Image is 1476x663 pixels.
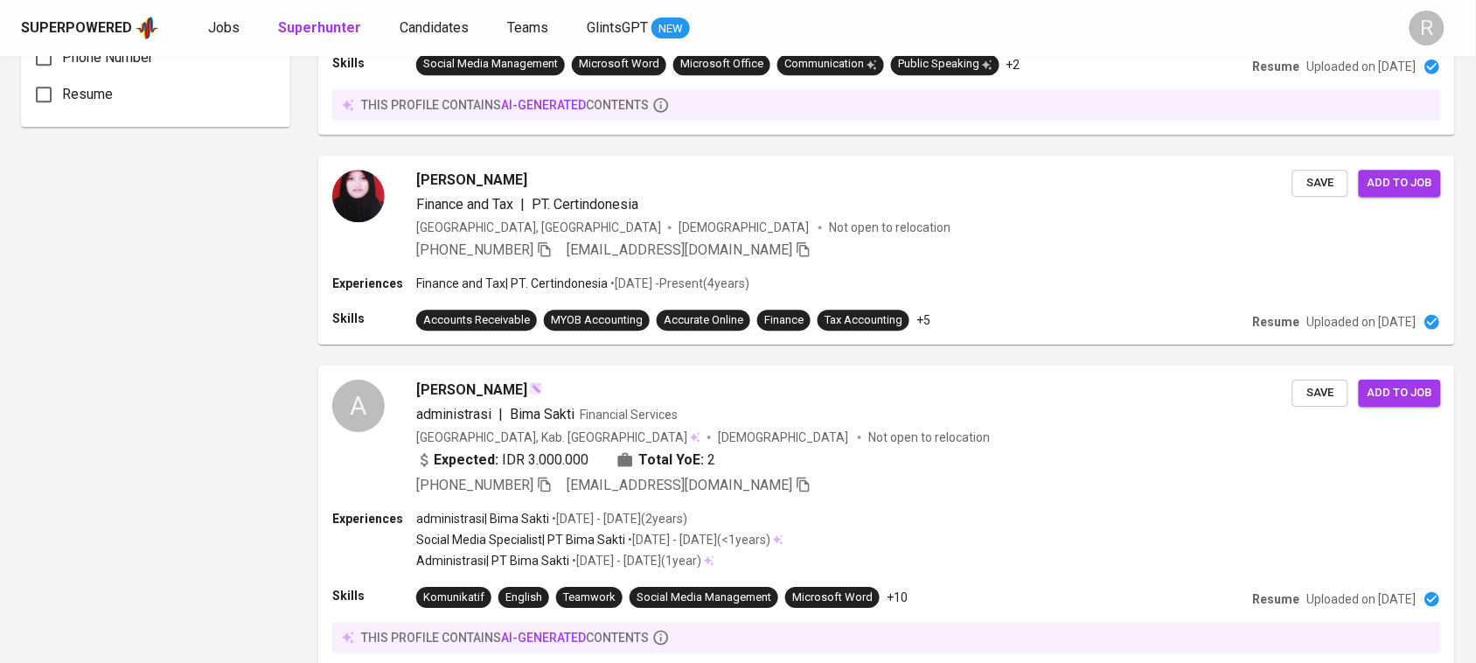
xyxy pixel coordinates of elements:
[416,450,588,471] div: IDR 3.000.000
[278,17,365,39] a: Superhunter
[764,312,804,329] div: Finance
[416,552,569,569] p: Administrasi | PT Bima Sakti
[529,381,543,395] img: magic_wand.svg
[1368,383,1432,403] span: Add to job
[679,219,811,236] span: [DEMOGRAPHIC_DATA]
[567,241,792,258] span: [EMAIL_ADDRESS][DOMAIN_NAME]
[332,54,416,72] p: Skills
[520,194,525,215] span: |
[718,429,851,446] span: [DEMOGRAPHIC_DATA]
[563,590,616,606] div: Teamwork
[278,19,361,36] b: Superhunter
[664,312,743,329] div: Accurate Online
[887,589,908,606] p: +10
[423,312,530,329] div: Accounts Receivable
[1006,56,1020,73] p: +2
[898,56,992,73] div: Public Speaking
[579,56,659,73] div: Microsoft Word
[416,406,491,422] span: administrasi
[567,477,792,493] span: [EMAIL_ADDRESS][DOMAIN_NAME]
[608,275,749,292] p: • [DATE] - Present ( 4 years )
[332,275,416,292] p: Experiences
[400,17,472,39] a: Candidates
[416,477,533,493] span: [PHONE_NUMBER]
[361,96,649,114] p: this profile contains contents
[784,56,877,73] div: Communication
[569,552,701,569] p: • [DATE] - [DATE] ( 1 year )
[1307,58,1417,75] p: Uploaded on [DATE]
[587,19,648,36] span: GlintsGPT
[318,156,1455,345] a: [PERSON_NAME]Finance and Tax|PT. Certindonesia[GEOGRAPHIC_DATA], [GEOGRAPHIC_DATA][DEMOGRAPHIC_DA...
[1359,170,1441,197] button: Add to job
[62,84,113,105] span: Resume
[580,408,678,422] span: Financial Services
[551,312,643,329] div: MYOB Accounting
[549,510,687,527] p: • [DATE] - [DATE] ( 2 years )
[625,531,770,548] p: • [DATE] - [DATE] ( <1 years )
[916,311,930,329] p: +5
[434,450,498,471] b: Expected:
[792,590,873,606] div: Microsoft Word
[208,19,240,36] span: Jobs
[1359,380,1441,407] button: Add to job
[1307,313,1417,331] p: Uploaded on [DATE]
[1253,590,1300,608] p: Resume
[416,380,527,401] span: [PERSON_NAME]
[1368,173,1432,193] span: Add to job
[510,406,574,422] span: Bima Sakti
[651,20,690,38] span: NEW
[416,275,608,292] p: Finance and Tax | PT. Certindonesia
[498,404,503,425] span: |
[332,510,416,527] p: Experiences
[416,170,527,191] span: [PERSON_NAME]
[416,196,513,213] span: Finance and Tax
[1410,10,1445,45] div: R
[501,631,586,645] span: AI-generated
[423,56,558,73] div: Social Media Management
[507,17,552,39] a: Teams
[501,98,586,112] span: AI-generated
[507,19,548,36] span: Teams
[680,56,763,73] div: Microsoft Office
[1301,173,1340,193] span: Save
[868,429,990,446] p: Not open to relocation
[1301,383,1340,403] span: Save
[416,219,661,236] div: [GEOGRAPHIC_DATA], [GEOGRAPHIC_DATA]
[532,196,638,213] span: PT. Certindonesia
[332,170,385,222] img: 8726fa9ae0c9a6dee63d7a6d0ea002b4.jpeg
[638,450,704,471] b: Total YoE:
[21,18,132,38] div: Superpowered
[208,17,243,39] a: Jobs
[416,510,549,527] p: administrasi | Bima Sakti
[587,17,690,39] a: GlintsGPT NEW
[1292,170,1348,197] button: Save
[21,15,159,41] a: Superpoweredapp logo
[505,590,542,606] div: English
[416,429,700,446] div: [GEOGRAPHIC_DATA], Kab. [GEOGRAPHIC_DATA]
[332,587,416,604] p: Skills
[332,310,416,327] p: Skills
[416,241,533,258] span: [PHONE_NUMBER]
[1307,590,1417,608] p: Uploaded on [DATE]
[1292,380,1348,407] button: Save
[136,15,159,41] img: app logo
[332,380,385,432] div: A
[400,19,469,36] span: Candidates
[707,450,715,471] span: 2
[62,47,153,68] span: Phone Number
[361,629,649,646] p: this profile contains contents
[1253,313,1300,331] p: Resume
[423,590,484,606] div: Komunikatif
[1253,58,1300,75] p: Resume
[829,219,950,236] p: Not open to relocation
[825,312,902,329] div: Tax Accounting
[637,590,771,606] div: Social Media Management
[416,531,625,548] p: Social Media Specialist | PT Bima Sakti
